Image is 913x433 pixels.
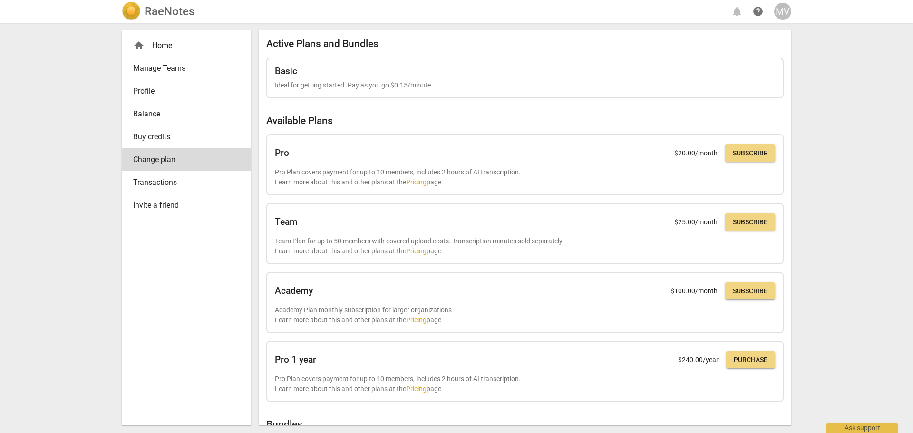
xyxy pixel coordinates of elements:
h2: Pro 1 year [275,355,316,365]
a: Profile [122,80,251,103]
h2: Team [275,217,298,227]
a: Pricing [406,316,427,324]
a: Invite a friend [122,194,251,217]
p: Pro Plan covers payment for up to 10 members, includes 2 hours of AI transcription. Learn more ab... [275,374,775,394]
a: Pricing [406,247,427,255]
button: Purchase [726,351,775,368]
button: Subscribe [725,144,775,162]
span: Invite a friend [133,200,232,211]
span: home [133,40,145,51]
div: Home [133,40,232,51]
span: Profile [133,86,232,97]
button: Subscribe [725,213,775,231]
h2: Available Plans [266,115,784,127]
a: LogoRaeNotes [122,2,194,21]
a: Buy credits [122,125,251,148]
p: $ 240.00 /year [678,355,719,365]
img: Logo [122,2,141,21]
p: Academy Plan monthly subscription for larger organizations Learn more about this and other plans ... [275,305,775,325]
h2: Basic [275,66,297,77]
h2: RaeNotes [145,5,194,18]
p: Ideal for getting started. Pay as you go $0.15/minute [275,80,775,90]
a: Pricing [406,178,427,186]
h2: Pro [275,148,289,158]
span: Subscribe [733,287,767,296]
a: Pricing [406,385,427,393]
span: Subscribe [733,218,767,227]
div: Home [122,34,251,57]
div: Ask support [826,423,898,433]
span: Purchase [734,356,767,365]
button: Subscribe [725,282,775,299]
a: Balance [122,103,251,125]
h2: Active Plans and Bundles [266,38,784,50]
span: Transactions [133,177,232,188]
a: Transactions [122,171,251,194]
p: $ 100.00 /month [670,286,718,296]
span: Subscribe [733,149,767,158]
h2: Bundles [266,419,784,431]
span: Balance [133,108,232,120]
a: Change plan [122,148,251,171]
span: help [752,6,764,17]
p: Pro Plan covers payment for up to 10 members, includes 2 hours of AI transcription. Learn more ab... [275,167,775,187]
span: Manage Teams [133,63,232,74]
span: Buy credits [133,131,232,143]
a: Help [749,3,767,20]
button: MV [774,3,791,20]
p: $ 20.00 /month [674,148,718,158]
p: $ 25.00 /month [674,217,718,227]
h2: Academy [275,286,313,296]
p: Team Plan for up to 50 members with covered upload costs. Transcription minutes sold separately. ... [275,236,775,256]
a: Manage Teams [122,57,251,80]
span: Change plan [133,154,232,165]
